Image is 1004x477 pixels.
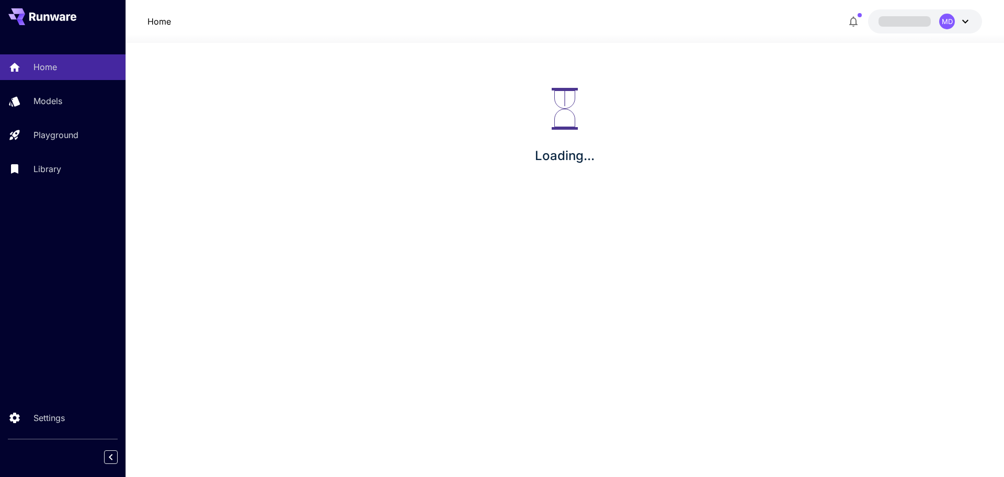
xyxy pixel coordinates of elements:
[33,61,57,73] p: Home
[147,15,171,28] nav: breadcrumb
[33,95,62,107] p: Models
[147,15,171,28] a: Home
[33,412,65,424] p: Settings
[33,163,61,175] p: Library
[535,146,595,165] p: Loading...
[868,9,982,33] button: MD
[104,450,118,464] button: Collapse sidebar
[33,129,78,141] p: Playground
[939,14,955,29] div: MD
[112,448,125,467] div: Collapse sidebar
